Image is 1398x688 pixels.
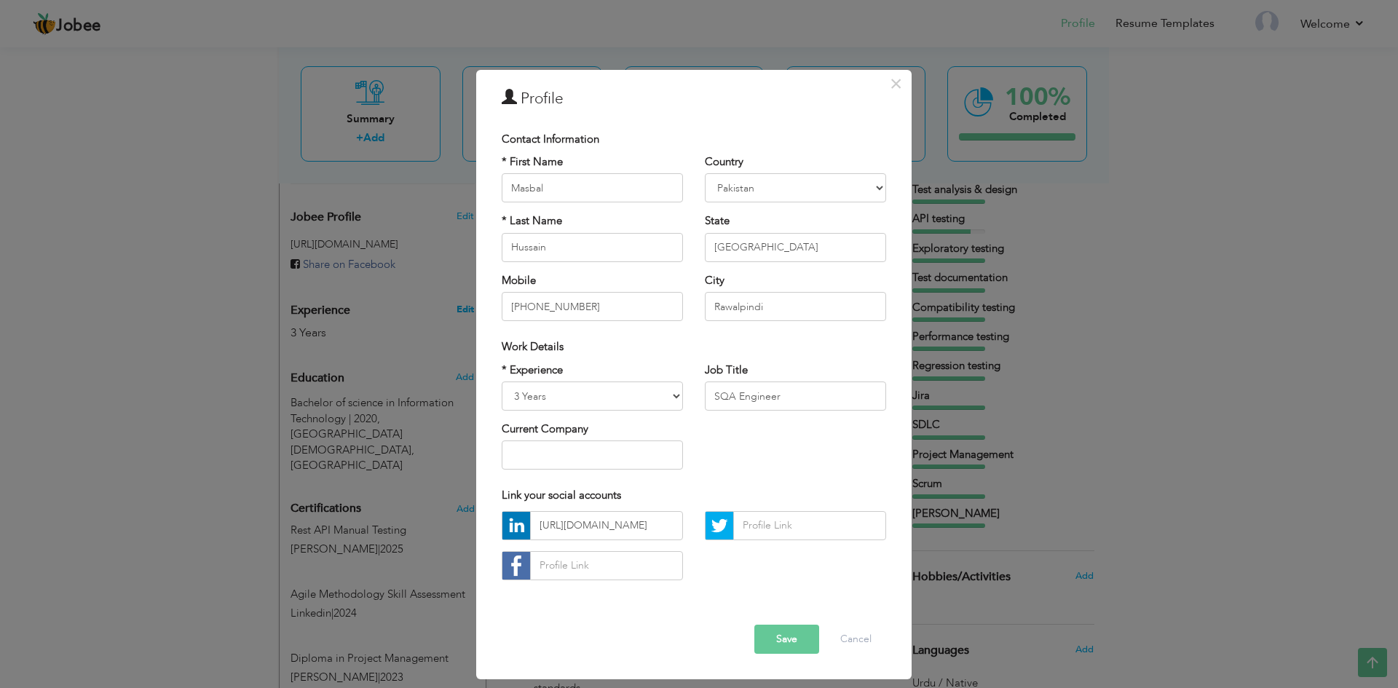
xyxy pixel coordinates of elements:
label: City [705,273,724,288]
label: Current Company [502,422,588,437]
input: Profile Link [530,511,683,540]
label: Job Title [705,363,748,378]
h3: Profile [502,88,886,110]
span: Link your social accounts [502,488,621,502]
label: * First Name [502,154,563,170]
input: Profile Link [733,511,886,540]
label: Country [705,154,743,170]
label: * Experience [502,363,563,378]
img: Twitter [706,512,733,539]
button: Close [885,72,908,95]
span: Work Details [502,339,564,354]
img: facebook [502,552,530,580]
button: Save [754,625,819,654]
label: State [705,213,730,229]
span: × [890,71,902,97]
input: Profile Link [530,551,683,580]
span: Contact Information [502,132,599,146]
label: Mobile [502,273,536,288]
label: * Last Name [502,213,562,229]
img: linkedin [502,512,530,539]
button: Cancel [826,625,886,654]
